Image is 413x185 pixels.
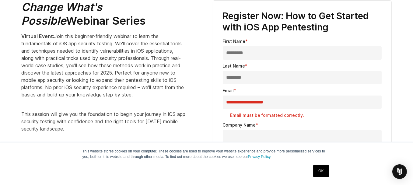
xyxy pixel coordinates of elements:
a: Privacy Policy. [248,155,271,159]
span: This session will give you the foundation to begin your journey in iOS app security testing with ... [22,111,186,132]
span: Email [223,88,234,93]
span: Company Name [223,122,256,127]
p: This website stores cookies on your computer. These cookies are used to improve your website expe... [82,148,331,159]
span: Last Name [223,63,245,68]
span: Join this beginner-friendly webinar to learn the fundamentals of iOS app security testing. We'll ... [22,33,184,98]
a: OK [313,165,329,177]
span: First Name [223,39,246,44]
em: Change What's Possible [22,0,103,27]
label: Email must be formatted correctly. [230,112,382,118]
strong: Virtual Event: [22,33,54,39]
h2: Webinar Series [22,0,186,28]
h3: Register Now: How to Get Started with iOS App Pentesting [223,10,382,33]
div: Open Intercom Messenger [392,164,407,179]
